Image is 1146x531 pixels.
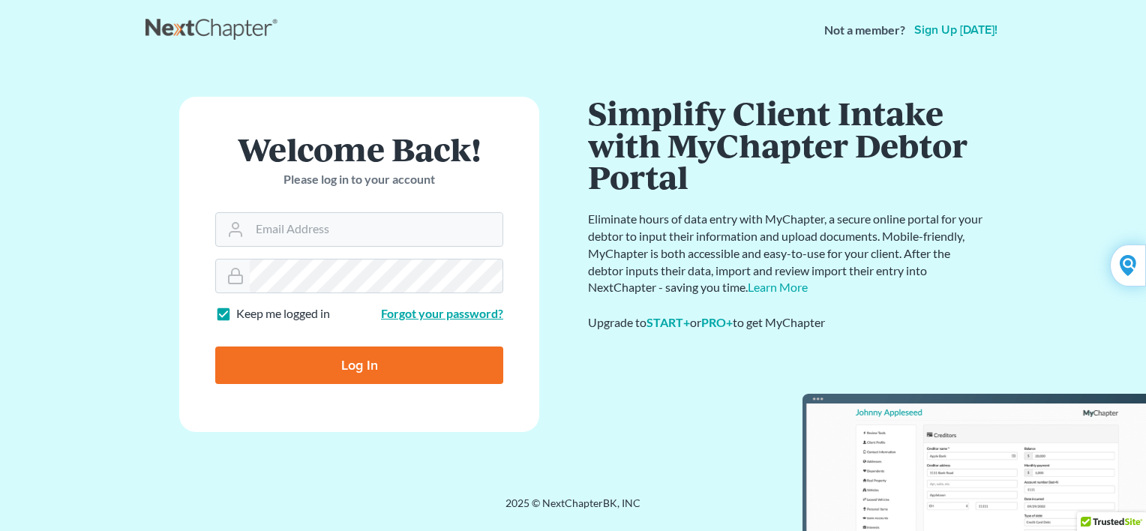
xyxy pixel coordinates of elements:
[588,314,985,331] div: Upgrade to or to get MyChapter
[748,280,808,294] a: Learn More
[824,22,905,39] strong: Not a member?
[236,305,330,322] label: Keep me logged in
[145,496,1000,523] div: 2025 © NextChapterBK, INC
[250,213,502,246] input: Email Address
[215,133,503,165] h1: Welcome Back!
[588,211,985,296] p: Eliminate hours of data entry with MyChapter, a secure online portal for your debtor to input the...
[215,346,503,384] input: Log In
[911,24,1000,36] a: Sign up [DATE]!
[646,315,690,329] a: START+
[701,315,733,329] a: PRO+
[215,171,503,188] p: Please log in to your account
[381,306,503,320] a: Forgot your password?
[588,97,985,193] h1: Simplify Client Intake with MyChapter Debtor Portal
